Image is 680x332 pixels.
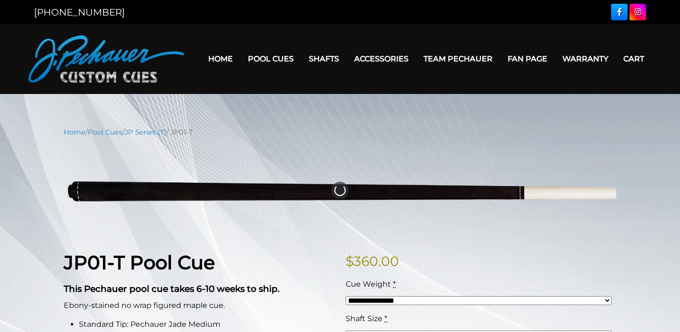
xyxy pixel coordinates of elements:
img: Pechauer Custom Cues [28,35,184,83]
a: Home [64,128,85,136]
a: Shafts [301,47,347,71]
strong: This Pechauer pool cue takes 6-10 weeks to ship. [64,283,280,294]
abbr: required [393,280,396,289]
li: Standard Tip: Pechauer Jade Medium [79,319,334,330]
a: Home [201,47,240,71]
a: Warranty [555,47,616,71]
a: Accessories [347,47,416,71]
a: Pool Cues [88,128,122,136]
p: Ebony-stained no wrap figured maple cue. [64,300,334,311]
a: Fan Page [500,47,555,71]
a: Pool Cues [240,47,301,71]
img: jp01-T-1.png [64,145,616,237]
a: JP Series (T) [125,128,166,136]
span: Shaft Size [346,314,382,323]
span: Cue Weight [346,280,391,289]
strong: JP01-T Pool Cue [64,251,215,274]
abbr: required [384,314,387,323]
a: Cart [616,47,652,71]
nav: Breadcrumb [64,127,616,137]
a: Team Pechauer [416,47,500,71]
bdi: 360.00 [346,253,399,269]
span: $ [346,253,354,269]
a: [PHONE_NUMBER] [34,7,125,18]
